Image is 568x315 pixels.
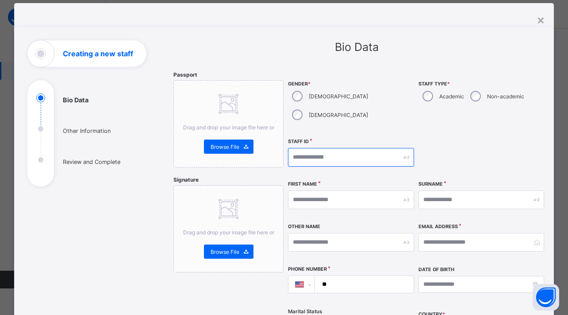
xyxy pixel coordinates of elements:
span: Passport [173,71,197,78]
span: Marital Status [288,308,322,315]
div: × [537,12,545,27]
label: Other Name [288,224,320,229]
span: Bio Data [335,40,379,54]
label: Date of Birth [418,267,454,272]
label: Phone Number [288,266,327,272]
label: Surname [418,181,443,187]
span: Browse File [211,249,239,255]
button: Open asap [533,284,559,311]
h1: Creating a new staff [63,50,133,57]
span: Browse File [211,144,239,150]
label: [DEMOGRAPHIC_DATA] [309,93,368,100]
div: Drag and drop your image file here orBrowse File [173,80,284,167]
span: Staff Type [418,81,545,87]
span: Signature [173,176,199,183]
span: Drag and drop your image file here or [183,229,274,236]
label: [DEMOGRAPHIC_DATA] [309,112,368,118]
label: Staff ID [288,139,309,144]
label: Non-academic [487,93,524,100]
label: Email Address [418,224,458,229]
span: Drag and drop your image file here or [183,124,274,131]
label: First Name [288,181,317,187]
label: Academic [439,93,464,100]
span: Gender [288,81,414,87]
div: Drag and drop your image file here orBrowse File [173,185,284,272]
